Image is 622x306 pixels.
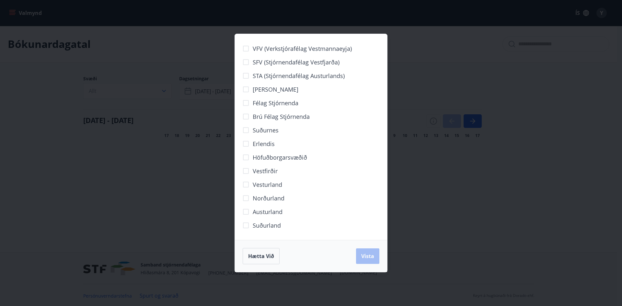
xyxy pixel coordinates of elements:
span: Brú félag stjórnenda [253,112,310,121]
span: Vesturland [253,180,282,189]
span: Suðurland [253,221,281,230]
span: [PERSON_NAME] [253,85,298,94]
span: Suðurnes [253,126,279,134]
span: STA (Stjórnendafélag Austurlands) [253,72,345,80]
span: Höfuðborgarsvæðið [253,153,307,162]
span: Erlendis [253,140,275,148]
span: SFV (Stjórnendafélag Vestfjarða) [253,58,340,66]
span: Austurland [253,208,282,216]
span: Félag stjórnenda [253,99,298,107]
span: Hætta við [248,253,274,260]
button: Hætta við [243,248,280,264]
span: Norðurland [253,194,284,202]
span: Vestfirðir [253,167,278,175]
span: VFV (Verkstjórafélag Vestmannaeyja) [253,44,352,53]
